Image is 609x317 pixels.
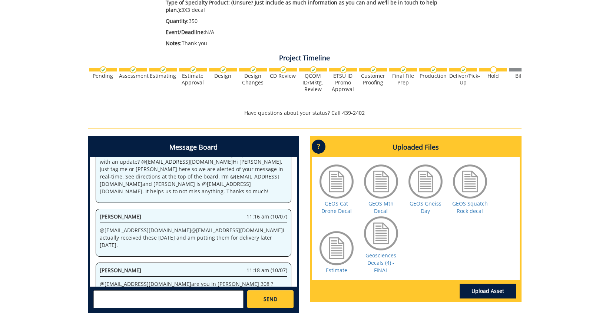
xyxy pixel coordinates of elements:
img: checkmark [280,66,287,73]
a: GEOS Mtn Decal [368,200,394,214]
p: Have questions about your status? Call 439-2402 [88,109,522,117]
div: Deliver/Pick-Up [449,73,477,86]
img: checkmark [190,66,197,73]
span: Quantity: [166,17,189,24]
div: Estimating [149,73,177,79]
p: ? [312,140,325,154]
span: SEND [264,296,277,303]
img: checkmark [310,66,317,73]
span: [PERSON_NAME] [100,267,141,274]
a: SEND [247,290,293,308]
a: Estimate [326,267,347,274]
img: checkmark [340,66,347,73]
span: Event/Deadline: [166,29,205,36]
p: Thank you [166,40,456,47]
img: checkmark [220,66,227,73]
a: GEOS Squatch Rock decal [452,200,488,214]
div: Design [209,73,237,79]
img: checkmark [130,66,137,73]
h4: Message Board [90,138,297,157]
p: @ [EMAIL_ADDRESS][DOMAIN_NAME] Hi [PERSON_NAME], [PERSON_NAME] needs the stickers for an event. S... [100,143,287,195]
img: no [490,66,497,73]
div: Production [419,73,447,79]
img: checkmark [400,66,407,73]
span: 11:16 am (10/07) [246,213,287,220]
h4: Project Timeline [88,54,522,62]
a: GEOS Cat Drone Decal [321,200,352,214]
div: Customer Proofing [359,73,387,86]
img: checkmark [370,66,377,73]
div: Pending [89,73,117,79]
p: @ [EMAIL_ADDRESS][DOMAIN_NAME] are you in [PERSON_NAME] 308 ? [100,280,287,288]
img: checkmark [250,66,257,73]
span: [PERSON_NAME] [100,213,141,220]
textarea: messageToSend [93,290,244,308]
a: Upload Asset [460,284,516,298]
img: checkmark [100,66,107,73]
div: ETSU ID Promo Approval [329,73,357,93]
img: checkmark [430,66,437,73]
p: N/A [166,29,456,36]
div: Estimate Approval [179,73,207,86]
div: Hold [479,73,507,79]
div: Design Changes [239,73,267,86]
div: Final File Prep [389,73,417,86]
span: 11:18 am (10/07) [246,267,287,274]
div: Assessment [119,73,147,79]
a: Geosciences Decals (4) - FINAL [365,252,396,274]
p: @ [EMAIL_ADDRESS][DOMAIN_NAME] @ [EMAIL_ADDRESS][DOMAIN_NAME] I actually received these [DATE] an... [100,227,287,249]
span: Notes: [166,40,182,47]
a: GEOS Gneiss Day [410,200,441,214]
div: Billing [509,73,537,79]
div: CD Review [269,73,297,79]
p: 350 [166,17,456,25]
div: QCOM ID/Mktg. Review [299,73,327,93]
img: checkmark [460,66,467,73]
h4: Uploaded Files [312,138,520,157]
img: checkmark [160,66,167,73]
